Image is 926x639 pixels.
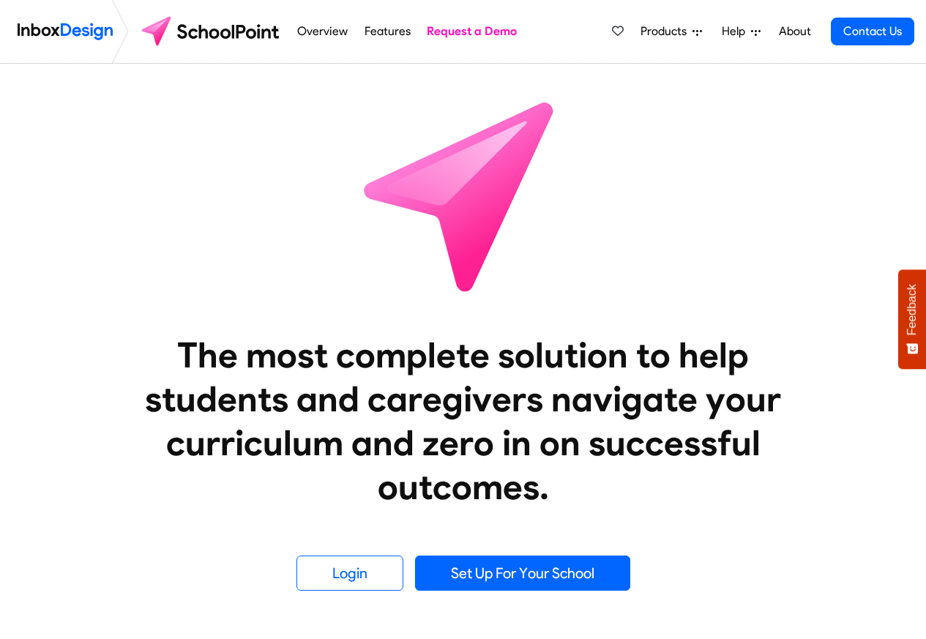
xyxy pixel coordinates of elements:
[332,64,595,327] img: icon_schoolpoint.svg
[423,17,521,46] a: Request a Demo
[294,17,352,46] a: Overview
[360,17,414,46] a: Features
[641,23,692,40] span: Products
[831,18,914,45] a: Contact Us
[722,23,751,40] span: Help
[898,269,926,369] button: Feedback - Show survey
[635,17,708,46] a: Products
[296,556,403,591] a: Login
[135,14,289,49] img: schoolpoint logo
[774,17,815,46] a: About
[906,284,919,335] span: Feedback
[415,556,630,591] a: Set Up For Your School
[716,17,766,46] a: Help
[116,333,811,509] heading: The most complete solution to help students and caregivers navigate your curriculum and zero in o...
